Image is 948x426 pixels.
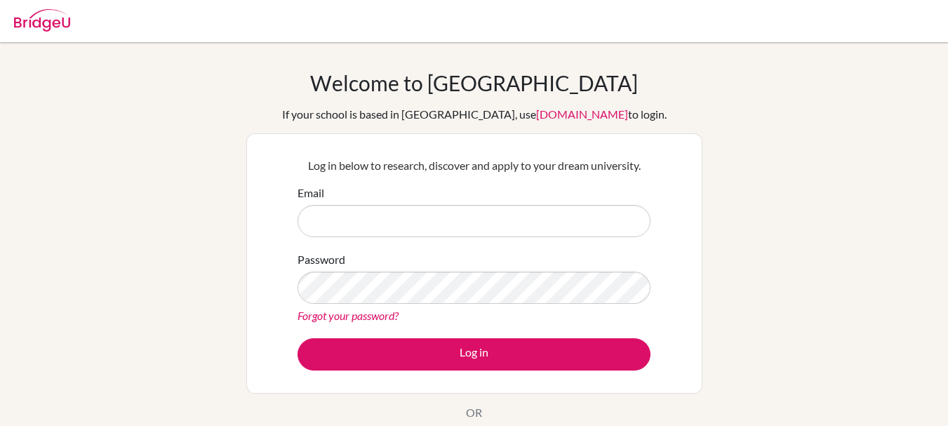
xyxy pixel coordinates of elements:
[282,106,667,123] div: If your school is based in [GEOGRAPHIC_DATA], use to login.
[466,404,482,421] p: OR
[298,251,345,268] label: Password
[14,9,70,32] img: Bridge-U
[298,185,324,201] label: Email
[536,107,628,121] a: [DOMAIN_NAME]
[298,338,650,371] button: Log in
[298,157,650,174] p: Log in below to research, discover and apply to your dream university.
[298,309,399,322] a: Forgot your password?
[310,70,638,95] h1: Welcome to [GEOGRAPHIC_DATA]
